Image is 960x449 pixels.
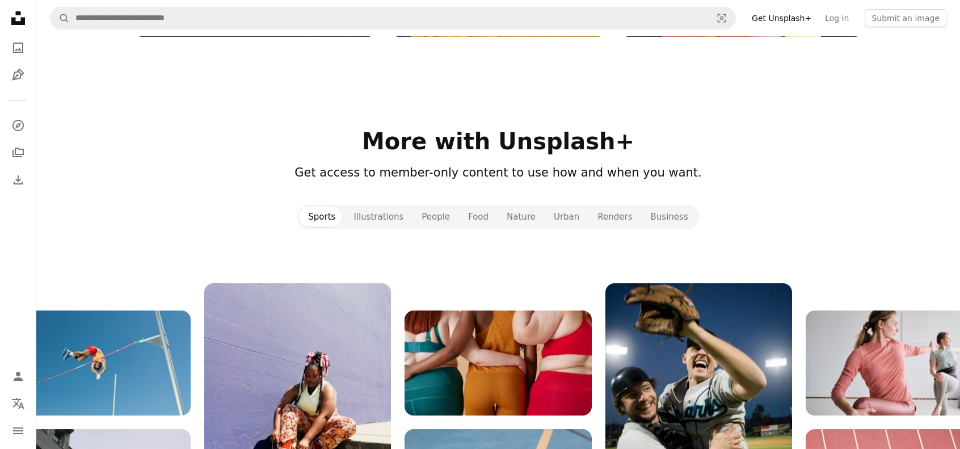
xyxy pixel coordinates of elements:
button: Renders [588,207,641,226]
button: Illustrations [344,207,412,226]
button: Business [642,207,697,226]
a: Log in / Sign up [7,365,30,388]
img: NzuB3b7glmg.jpg [405,310,592,416]
a: Collections [7,141,30,164]
button: Visual search [708,7,735,29]
button: Menu [7,419,30,442]
button: Search Unsplash [50,7,70,29]
a: Download History [7,169,30,191]
button: Food [459,207,498,226]
a: Explore [7,114,30,137]
h2: More with Unsplash+ [133,128,864,155]
button: Submit an image [865,9,946,27]
button: People [412,207,459,226]
button: Urban [545,207,588,226]
button: Nature [498,207,545,226]
form: Find visuals sitewide [50,7,736,30]
button: Sports [299,207,344,226]
a: Get Unsplash+ [745,9,818,27]
button: Language [7,392,30,415]
header: Get access to member-only content to use how and when you want. [133,164,864,182]
img: mOf2ABBfdnY.jpg [3,310,191,416]
a: Photos [7,36,30,59]
a: Home — Unsplash [7,7,30,32]
a: Log in [818,9,856,27]
a: Illustrations [7,64,30,86]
